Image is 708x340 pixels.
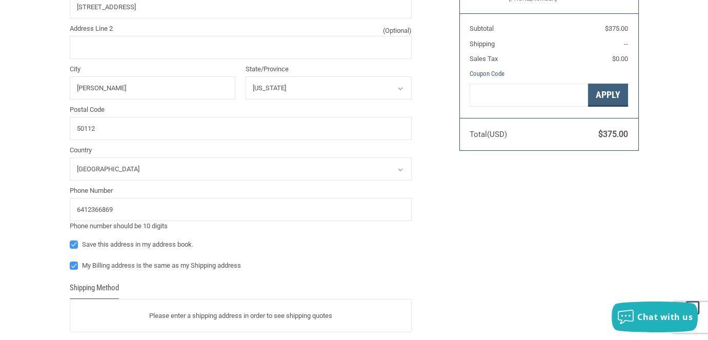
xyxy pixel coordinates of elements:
[70,24,412,34] label: Address Line 2
[588,84,628,107] button: Apply
[612,55,628,63] span: $0.00
[70,262,412,270] label: My Billing address is the same as my Shipping address
[70,64,236,74] label: City
[70,186,412,196] label: Phone Number
[624,40,628,48] span: --
[637,311,693,323] span: Chat with us
[470,70,504,77] a: Coupon Code
[246,64,412,74] label: State/Province
[70,241,412,249] label: Save this address in my address book.
[70,282,119,299] legend: Shipping Method
[605,25,628,32] span: $375.00
[70,145,412,155] label: Country
[70,221,412,231] div: Phone number should be 10 digits
[470,55,498,63] span: Sales Tax
[470,40,495,48] span: Shipping
[598,129,628,139] span: $375.00
[70,306,411,326] p: Please enter a shipping address in order to see shipping quotes
[383,26,412,36] small: (Optional)
[612,302,698,332] button: Chat with us
[470,25,494,32] span: Subtotal
[470,130,507,139] span: Total (USD)
[70,105,412,115] label: Postal Code
[470,84,588,107] input: Gift Certificate or Coupon Code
